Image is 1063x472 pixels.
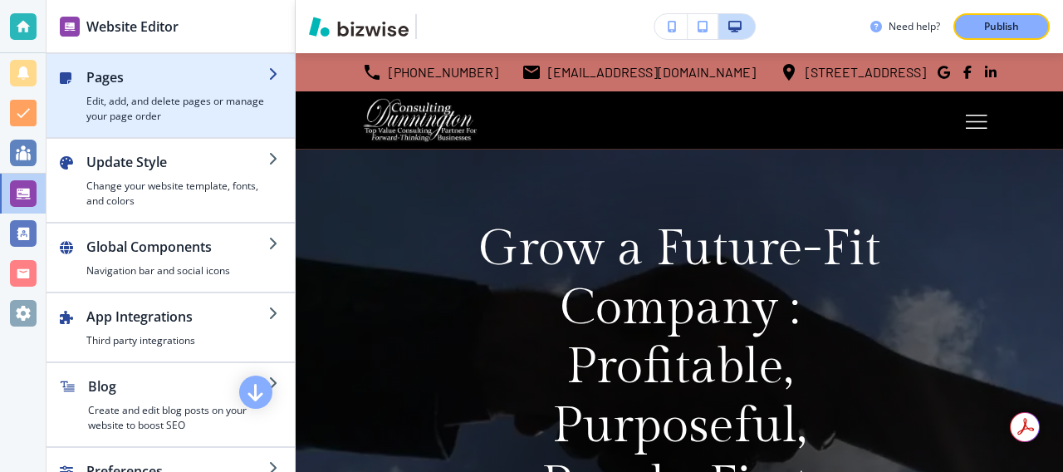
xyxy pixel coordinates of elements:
[522,60,756,85] a: [EMAIL_ADDRESS][DOMAIN_NAME]
[779,60,926,85] a: [STREET_ADDRESS]
[47,363,295,446] button: BlogCreate and edit blog posts on your website to boost SEO
[984,19,1019,34] p: Publish
[362,98,478,143] img: Dunnington Consulting
[806,60,926,85] p: [STREET_ADDRESS]
[86,307,268,327] h2: App Integrations
[953,13,1050,40] button: Publish
[86,237,268,257] h2: Global Components
[47,224,295,292] button: Global ComponentsNavigation bar and social icons
[453,219,905,337] p: Grow a Future-Fit Company :
[889,19,940,34] h3: Need help?
[86,94,268,124] h4: Edit, add, and delete pages or manage your page order
[47,293,295,361] button: App IntegrationsThird party integrations
[86,17,179,37] h2: Website Editor
[86,263,268,278] h4: Navigation bar and social icons
[60,17,80,37] img: editor icon
[957,101,997,140] button: Toggle hamburger navigation menu
[389,60,498,85] p: [PHONE_NUMBER]
[424,18,468,36] img: Your Logo
[548,60,756,85] p: [EMAIL_ADDRESS][DOMAIN_NAME]
[86,333,268,348] h4: Third party integrations
[453,337,905,455] p: Profitable, Purposeful,
[86,152,268,172] h2: Update Style
[88,403,268,433] h4: Create and edit blog posts on your website to boost SEO
[309,17,409,37] img: Bizwise Logo
[88,376,268,396] h2: Blog
[86,67,268,87] h2: Pages
[47,139,295,222] button: Update StyleChange your website template, fonts, and colors
[362,60,498,85] a: [PHONE_NUMBER]
[47,54,295,137] button: PagesEdit, add, and delete pages or manage your page order
[86,179,268,209] h4: Change your website template, fonts, and colors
